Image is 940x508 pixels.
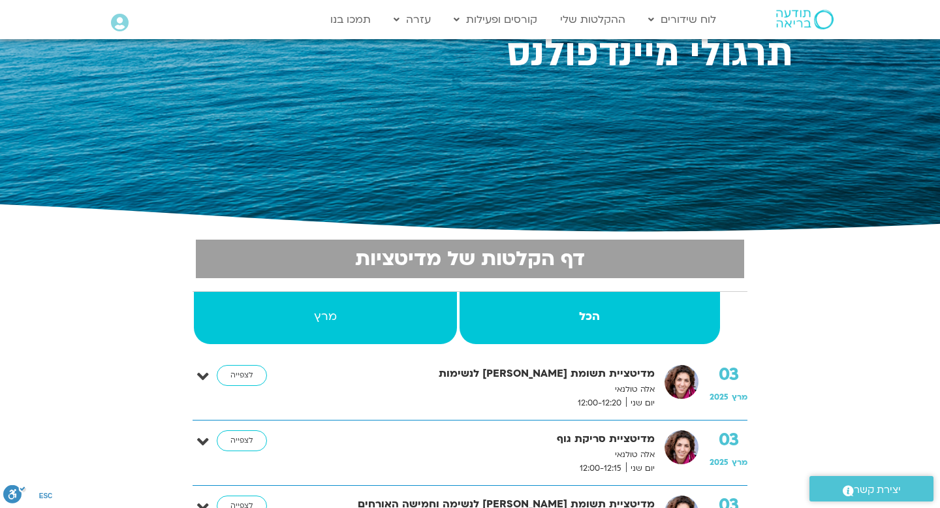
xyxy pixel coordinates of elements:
a: לצפייה [217,365,267,386]
strong: 03 [710,365,747,385]
img: תודעה בריאה [776,10,834,29]
span: 12:00-12:15 [575,462,626,475]
span: 2025 [710,457,728,468]
a: קורסים ופעילות [447,7,544,32]
a: עזרה [387,7,437,32]
strong: מדיטציית סריקת גוף [312,430,655,448]
strong: הכל [460,307,721,326]
h2: דף הקלטות של מדיטציות [204,247,736,270]
a: הכל [460,292,721,344]
span: יום שני [626,396,655,410]
span: 12:00-12:20 [573,396,626,410]
a: לוח שידורים [642,7,723,32]
a: לצפייה [217,430,267,451]
h2: תרגולי מיינדפולנס [147,37,793,71]
span: יום שני [626,462,655,475]
a: ההקלטות שלי [554,7,632,32]
a: מרץ [194,292,457,344]
span: 2025 [710,392,728,402]
strong: מרץ [194,307,457,326]
a: תמכו בנו [324,7,377,32]
span: מרץ [732,457,747,468]
strong: מדיטציית תשומת [PERSON_NAME] לנשימות [312,365,655,383]
p: אלה טולנאי [312,383,655,396]
p: אלה טולנאי [312,448,655,462]
a: יצירת קשר [809,476,933,501]
span: יצירת קשר [854,481,901,499]
strong: 03 [710,430,747,450]
span: מרץ [732,392,747,402]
